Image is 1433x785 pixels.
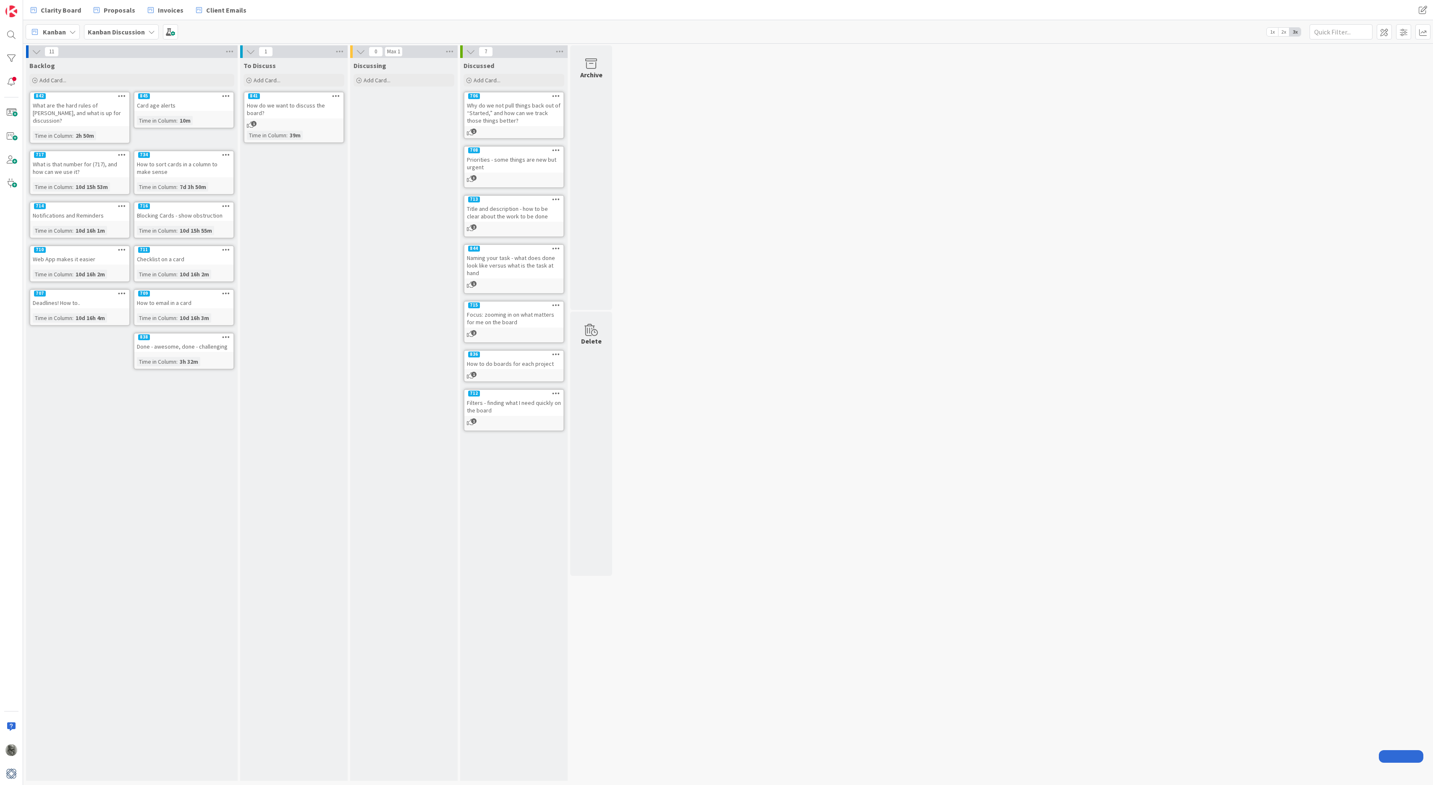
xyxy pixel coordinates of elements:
[29,61,55,70] span: Backlog
[468,246,480,252] div: 844
[479,47,493,57] span: 7
[176,182,178,192] span: :
[178,116,193,125] div: 10m
[30,297,129,308] div: Deadlines! How to..
[247,131,286,140] div: Time in Column
[34,93,46,99] div: 842
[72,131,73,140] span: :
[464,100,563,126] div: Why do we not pull things back out of “Started,” and how can we track those things better?
[34,152,46,158] div: 717
[244,100,343,118] div: How do we want to discuss the board?
[30,290,129,308] div: 707Deadlines! How to..
[468,391,480,396] div: 712
[5,744,17,756] img: PA
[138,247,150,253] div: 711
[134,246,233,254] div: 711
[73,270,107,279] div: 10d 16h 2m
[464,61,494,70] span: Discussed
[464,390,563,397] div: 712
[30,151,129,159] div: 717
[251,121,257,126] span: 1
[464,302,563,309] div: 715
[468,93,480,99] div: 706
[468,302,480,308] div: 715
[30,254,129,265] div: Web App makes it easier
[1310,24,1373,39] input: Quick Filter...
[89,3,140,18] a: Proposals
[137,182,176,192] div: Time in Column
[134,100,233,111] div: Card age alerts
[30,100,129,126] div: What are the hard rules of [PERSON_NAME], and what is up for discussion?
[134,297,233,308] div: How to email in a card
[464,245,563,278] div: 844Naming your task - what does done look like versus what is the task at hand
[471,175,477,181] span: 3
[137,313,176,323] div: Time in Column
[134,341,233,352] div: Done - awesome, done - challenging
[5,768,17,780] img: avatar
[34,291,46,297] div: 707
[30,159,129,177] div: What is that number for (717), and how can we use it?
[364,76,390,84] span: Add Card...
[178,226,214,235] div: 10d 15h 55m
[464,203,563,222] div: Title and description - how to be clear about the work to be done
[471,418,477,424] span: 1
[30,92,129,126] div: 842What are the hard rules of [PERSON_NAME], and what is up for discussion?
[137,116,176,125] div: Time in Column
[244,92,343,118] div: 841How do we want to discuss the board?
[464,351,563,358] div: 836
[33,182,72,192] div: Time in Column
[1289,28,1301,36] span: 3x
[104,5,135,15] span: Proposals
[134,254,233,265] div: Checklist on a card
[248,93,260,99] div: 841
[206,5,246,15] span: Client Emails
[134,159,233,177] div: How to sort cards in a column to make sense
[464,92,563,126] div: 706Why do we not pull things back out of “Started,” and how can we track those things better?
[30,246,129,265] div: 710Web App makes it easier
[471,372,477,377] span: 1
[464,154,563,173] div: Priorities - some things are new but urgent
[468,352,480,357] div: 836
[1267,28,1278,36] span: 1x
[191,3,251,18] a: Client Emails
[464,92,563,100] div: 706
[176,116,178,125] span: :
[354,61,386,70] span: Discussing
[464,397,563,416] div: Filters - finding what I need quickly on the board
[72,182,73,192] span: :
[178,182,208,192] div: 7d 3h 50m
[286,131,288,140] span: :
[45,47,59,57] span: 11
[72,313,73,323] span: :
[464,390,563,416] div: 712Filters - finding what I need quickly on the board
[134,246,233,265] div: 711Checklist on a card
[34,203,46,209] div: 714
[33,226,72,235] div: Time in Column
[369,47,383,57] span: 0
[138,93,150,99] div: 845
[176,313,178,323] span: :
[464,147,563,154] div: 708
[143,3,189,18] a: Invoices
[72,226,73,235] span: :
[73,226,107,235] div: 10d 16h 1m
[581,336,602,346] div: Delete
[39,76,66,84] span: Add Card...
[471,281,477,286] span: 1
[134,210,233,221] div: Blocking Cards - show obstruction
[1278,28,1289,36] span: 2x
[134,333,233,352] div: 838Done - awesome, done - challenging
[43,27,66,37] span: Kanban
[471,330,477,336] span: 2
[259,47,273,57] span: 1
[30,202,129,221] div: 714Notifications and Reminders
[73,182,110,192] div: 10d 15h 53m
[34,247,46,253] div: 710
[474,76,500,84] span: Add Card...
[72,270,73,279] span: :
[134,290,233,297] div: 709
[580,70,603,80] div: Archive
[73,131,96,140] div: 2h 50m
[138,203,150,209] div: 716
[138,334,150,340] div: 838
